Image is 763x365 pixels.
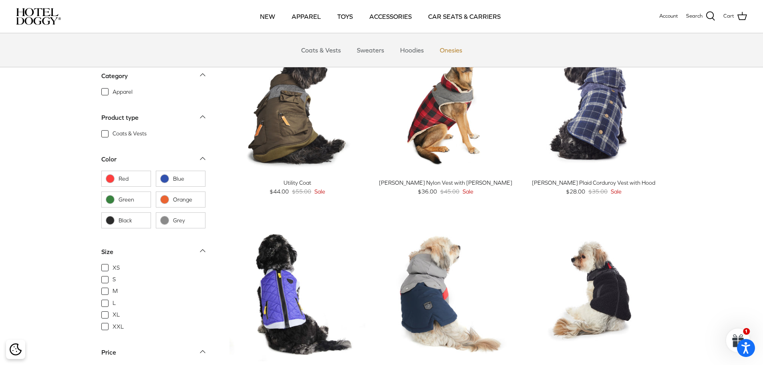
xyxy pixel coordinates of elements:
[418,187,437,196] span: $36.00
[525,225,662,361] a: Sherpa Nylon Utility Vest
[330,3,360,30] a: TOYS
[362,3,419,30] a: ACCESSORIES
[686,12,703,20] span: Search
[350,38,391,62] a: Sweaters
[6,340,25,359] div: Cookie policy
[173,196,201,204] span: Orange
[113,323,124,331] span: XXL
[10,343,22,355] img: Cookie policy
[525,178,662,187] div: [PERSON_NAME] Plaid Corduroy Vest with Hood
[686,11,715,22] a: Search
[292,187,311,196] span: $55.00
[230,178,366,187] div: Utility Coat
[119,196,147,204] span: Green
[101,246,113,257] div: Size
[113,129,147,137] span: Coats & Vests
[234,229,262,241] span: 20% off
[113,287,118,295] span: M
[173,216,201,224] span: Grey
[377,225,513,361] a: Hooded Retro Ski Parka Jacket
[113,264,120,272] span: XS
[101,347,116,357] div: Price
[421,3,508,30] a: CAR SEATS & CARRIERS
[463,187,473,196] span: Sale
[8,343,22,357] button: Cookie policy
[314,187,325,196] span: Sale
[377,178,513,187] div: [PERSON_NAME] Nylon Vest with [PERSON_NAME]
[173,175,201,183] span: Blue
[611,187,622,196] span: Sale
[393,38,431,62] a: Hoodies
[230,225,366,361] a: Nylon Quilted Utility Vest
[659,13,678,19] span: Account
[284,3,328,30] a: APPAREL
[230,178,366,196] a: Utility Coat $44.00 $55.00 Sale
[119,175,147,183] span: Red
[270,187,289,196] span: $44.00
[101,346,205,364] a: Price
[101,154,117,165] div: Color
[525,178,662,196] a: [PERSON_NAME] Plaid Corduroy Vest with Hood $28.00 $35.00 Sale
[440,187,459,196] span: $45.00
[381,229,410,241] span: 20% off
[529,229,558,241] span: 20% off
[101,71,128,81] div: Category
[16,8,61,25] img: hoteldoggycom
[101,69,205,87] a: Category
[230,38,366,174] a: Utility Coat
[101,112,139,123] div: Product type
[101,245,205,263] a: Size
[433,38,469,62] a: Onesies
[101,111,205,129] a: Product type
[566,187,585,196] span: $28.00
[253,3,282,30] a: NEW
[723,11,747,22] a: Cart
[113,276,116,284] span: S
[119,216,147,224] span: Black
[723,12,734,20] span: Cart
[294,38,348,62] a: Coats & Vests
[119,3,642,30] div: Primary navigation
[101,153,205,171] a: Color
[659,12,678,20] a: Account
[377,178,513,196] a: [PERSON_NAME] Nylon Vest with [PERSON_NAME] $36.00 $45.00 Sale
[113,299,116,307] span: L
[113,88,133,96] span: Apparel
[525,38,662,174] a: Melton Plaid Corduroy Vest with Hood
[588,187,608,196] span: $35.00
[113,311,120,319] span: XL
[377,38,513,174] a: Melton Nylon Vest with Sherpa Lining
